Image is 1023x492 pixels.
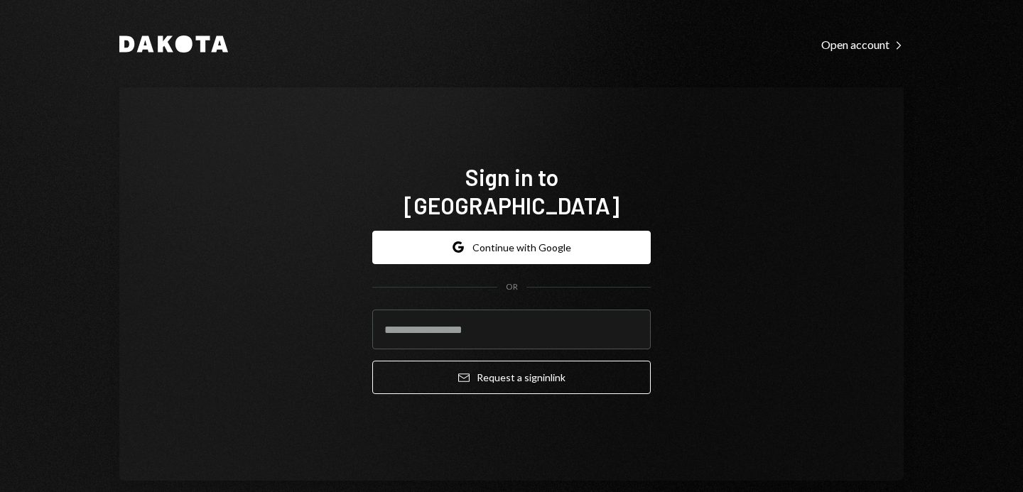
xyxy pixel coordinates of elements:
[506,281,518,293] div: OR
[821,38,904,52] div: Open account
[372,231,651,264] button: Continue with Google
[372,361,651,394] button: Request a signinlink
[372,163,651,219] h1: Sign in to [GEOGRAPHIC_DATA]
[821,36,904,52] a: Open account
